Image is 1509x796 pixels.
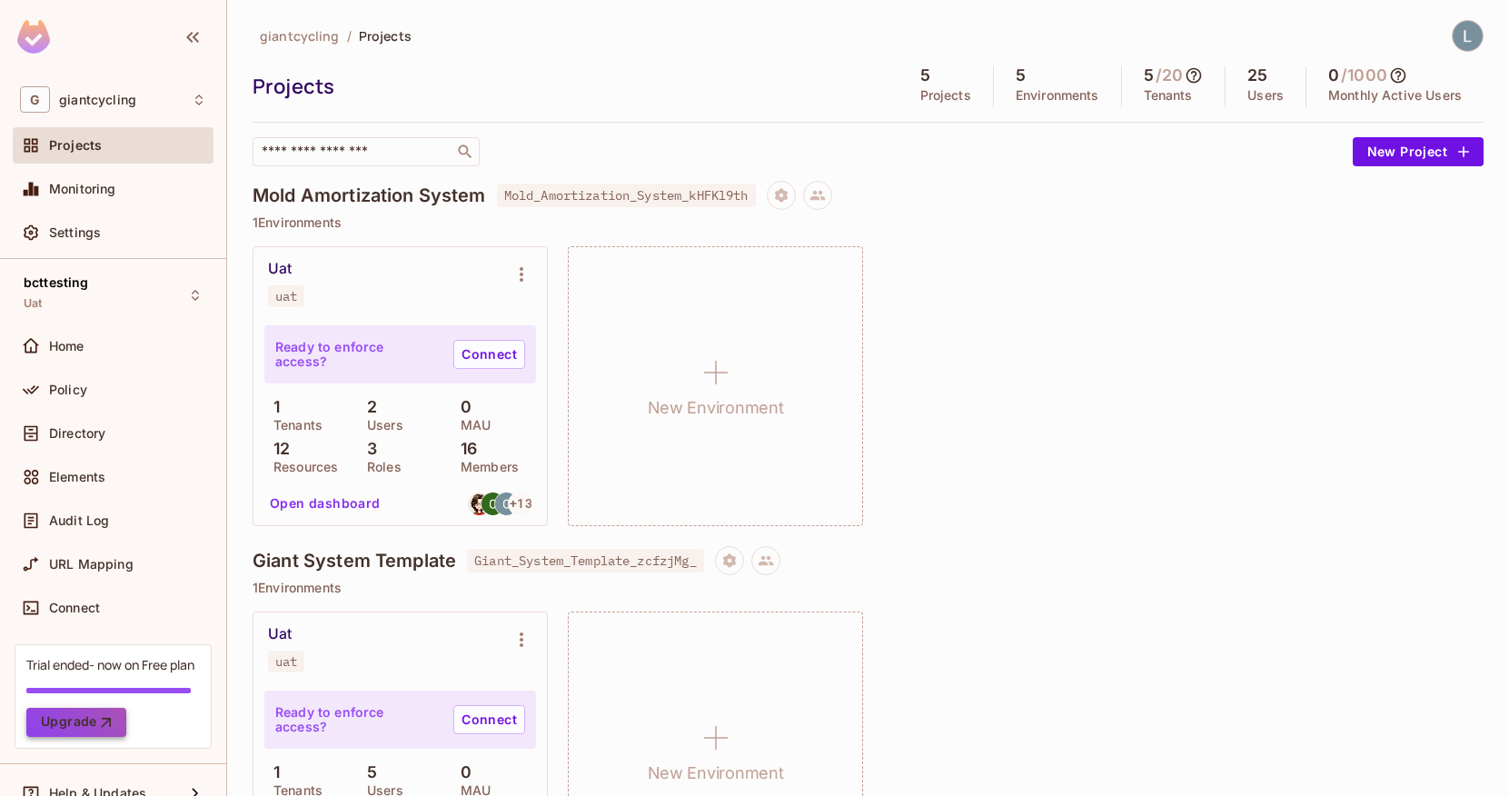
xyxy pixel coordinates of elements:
p: 0 [452,398,472,416]
h5: 5 [920,66,930,85]
img: Lau Charles [1453,21,1483,51]
h5: 5 [1016,66,1026,85]
img: SReyMgAAAABJRU5ErkJggg== [17,20,50,54]
h5: / 1000 [1341,66,1387,85]
span: Connect [49,601,100,615]
span: giantcycling [260,27,340,45]
span: Uat [24,296,42,311]
button: Environment settings [503,256,540,293]
span: Directory [49,426,105,441]
p: 1 [264,398,280,416]
span: Projects [49,138,102,153]
p: 1 Environments [253,581,1484,595]
h5: / 20 [1156,66,1183,85]
span: Project settings [767,190,796,207]
p: 1 [264,763,280,781]
span: Settings [49,225,101,240]
div: Uat [268,625,292,643]
span: Elements [49,470,105,484]
button: New Project [1353,137,1484,166]
p: 1 Environments [253,215,1484,230]
p: 2 [358,398,377,416]
p: Users [1247,88,1284,103]
li: / [347,27,352,45]
div: Projects [253,73,889,100]
span: Projects [359,27,412,45]
p: Members [452,460,519,474]
button: Upgrade [26,708,126,737]
div: uat [275,289,297,303]
span: Mold_Amortization_System_kHFKl9th [497,184,756,207]
h5: 0 [1328,66,1339,85]
p: Tenants [264,418,323,433]
p: Roles [358,460,402,474]
p: 3 [358,440,377,458]
p: 5 [358,763,377,781]
p: Tenants [1144,88,1193,103]
button: Environment settings [503,622,540,658]
p: Users [358,418,403,433]
span: Giant_System_Template_zcfzjMg_ [467,549,704,572]
span: URL Mapping [49,557,134,572]
h1: New Environment [648,760,784,787]
button: Open dashboard [263,489,388,518]
span: Audit Log [49,513,109,528]
span: + 13 [510,497,531,510]
p: 12 [264,440,290,458]
span: Project settings [715,555,744,572]
span: Workspace: giantcycling [59,93,136,107]
span: Policy [49,383,87,397]
a: Connect [453,340,525,369]
h4: Giant System Template [253,550,456,572]
p: 16 [452,440,477,458]
h4: Mold Amortization System [253,184,486,206]
p: Resources [264,460,338,474]
p: Projects [920,88,971,103]
img: codychiu@giant.com.tw [495,493,518,515]
p: 0 [452,763,472,781]
img: Dylan.tsai@bahwancybertek.com [468,493,491,515]
img: jonathan.chang@bahwancybertek.com [481,493,504,515]
p: Environments [1016,88,1099,103]
p: Monthly Active Users [1328,88,1462,103]
span: Monitoring [49,182,116,196]
p: Ready to enforce access? [275,705,439,734]
h5: 5 [1144,66,1154,85]
span: G [20,86,50,113]
div: Trial ended- now on Free plan [26,656,194,673]
span: bcttesting [24,275,89,290]
span: Home [49,339,84,353]
a: Connect [453,705,525,734]
h1: New Environment [648,394,784,422]
h5: 25 [1247,66,1267,85]
div: Uat [268,260,292,278]
div: uat [275,654,297,669]
p: Ready to enforce access? [275,340,439,369]
p: MAU [452,418,491,433]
